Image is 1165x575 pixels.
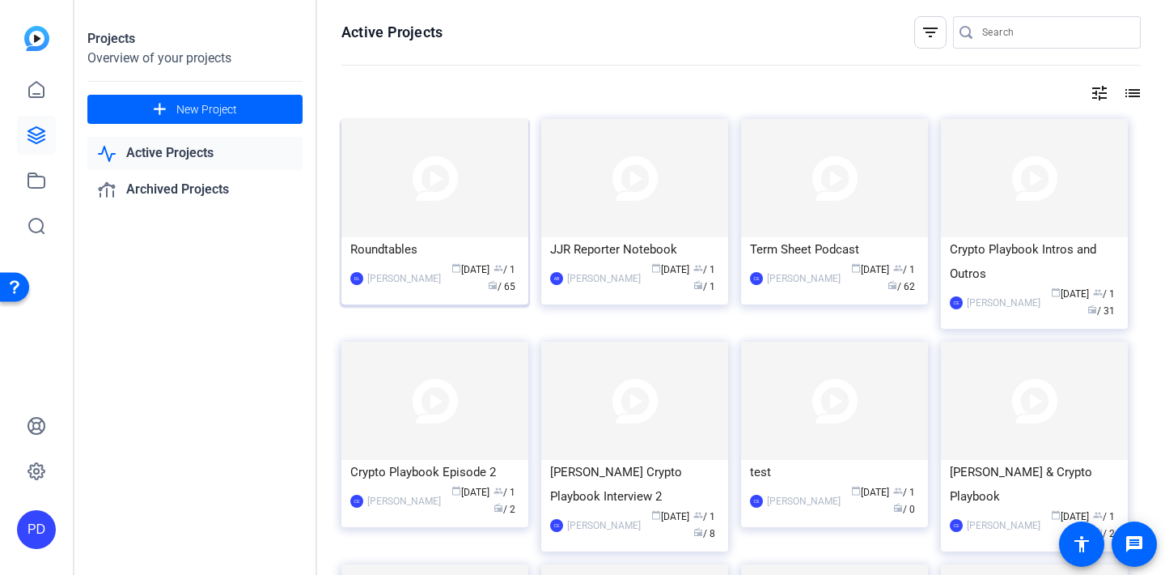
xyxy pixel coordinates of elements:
span: group [494,486,503,496]
span: radio [488,280,498,290]
div: [PERSON_NAME] Crypto Playbook Interview 2 [550,460,719,509]
a: Archived Projects [87,173,303,207]
span: group [693,263,703,273]
div: Crypto Playbook Episode 2 [350,460,519,484]
span: [DATE] [451,487,489,498]
span: / 1 [693,281,715,292]
div: DL [350,272,363,285]
span: calendar_today [651,263,661,273]
span: / 62 [888,281,915,292]
span: calendar_today [451,263,461,273]
span: radio [494,503,503,513]
div: CE [950,519,963,532]
div: test [750,460,919,484]
span: group [1093,287,1103,297]
div: [PERSON_NAME] [567,517,641,534]
img: blue-gradient.svg [24,26,49,51]
span: radio [693,527,703,537]
span: [DATE] [651,511,689,522]
span: group [693,510,703,520]
mat-icon: tune [1090,83,1109,103]
div: PD [17,510,56,549]
span: / 1 [893,487,915,498]
div: Overview of your projects [87,49,303,68]
span: calendar_today [1051,287,1061,297]
div: Term Sheet Podcast [750,237,919,262]
div: [PERSON_NAME] [967,517,1040,534]
span: / 1 [1093,288,1115,300]
span: / 2 [494,504,515,515]
div: [PERSON_NAME] [567,270,641,287]
div: [PERSON_NAME] [767,493,841,509]
span: group [494,263,503,273]
mat-icon: message [1125,535,1144,554]
div: [PERSON_NAME] [367,270,441,287]
span: / 31 [1087,305,1115,317]
mat-icon: list [1121,83,1141,103]
span: / 0 [893,504,915,515]
span: group [893,263,903,273]
span: / 1 [494,264,515,275]
div: AB [550,272,563,285]
input: Search [982,23,1128,42]
h1: Active Projects [341,23,443,42]
span: [DATE] [851,264,889,275]
span: calendar_today [1051,510,1061,520]
span: / 1 [693,511,715,522]
div: JJR Reporter Notebook [550,237,719,262]
span: [DATE] [1051,288,1089,300]
div: [PERSON_NAME] & Crypto Playbook [950,460,1119,509]
span: radio [1087,305,1097,314]
span: [DATE] [451,264,489,275]
span: radio [693,280,703,290]
span: / 1 [693,264,715,275]
mat-icon: filter_list [921,23,940,42]
span: calendar_today [651,510,661,520]
span: New Project [176,101,237,118]
span: / 1 [494,487,515,498]
div: CE [750,495,763,508]
span: calendar_today [851,486,861,496]
div: CE [950,296,963,309]
span: group [893,486,903,496]
div: [PERSON_NAME] [767,270,841,287]
div: Roundtables [350,237,519,262]
span: / 8 [693,528,715,539]
div: [PERSON_NAME] [367,493,441,509]
button: New Project [87,95,303,124]
div: CE [550,519,563,532]
div: Crypto Playbook Intros and Outros [950,237,1119,286]
span: radio [893,503,903,513]
span: calendar_today [451,486,461,496]
span: radio [888,280,897,290]
span: / 65 [488,281,515,292]
span: / 1 [1093,511,1115,522]
span: calendar_today [851,263,861,273]
mat-icon: accessibility [1072,535,1091,554]
div: [PERSON_NAME] [967,295,1040,311]
span: / 1 [893,264,915,275]
span: [DATE] [851,487,889,498]
div: CE [350,495,363,508]
a: Active Projects [87,137,303,170]
span: [DATE] [1051,511,1089,522]
span: [DATE] [651,264,689,275]
div: Projects [87,29,303,49]
mat-icon: add [150,100,170,120]
span: group [1093,510,1103,520]
div: CE [750,272,763,285]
